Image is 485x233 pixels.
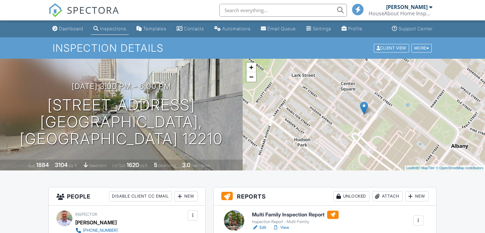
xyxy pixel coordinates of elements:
div: HouseAbout Home Inspections, LLC [369,10,432,17]
div: 3.0 [182,162,190,168]
span: SPECTORA [67,3,119,17]
div: 1620 [127,162,139,168]
div: Support Center [399,26,433,31]
span: sq. ft. [69,163,77,168]
h1: [STREET_ADDRESS] [GEOGRAPHIC_DATA], [GEOGRAPHIC_DATA] 12210 [10,97,232,147]
div: [PERSON_NAME] [386,4,428,10]
div: Contacts [184,26,204,31]
span: bathrooms [191,163,209,168]
div: Client View [374,44,409,52]
div: New [405,191,429,201]
a: Contacts [174,23,207,35]
div: 1884 [36,162,49,168]
a: Edit [252,224,266,231]
div: Email Queue [268,26,296,31]
div: Inspections [100,26,126,31]
input: Search everything... [219,4,347,17]
a: SPECTORA [48,9,119,22]
div: New [174,191,198,201]
div: 3104 [55,162,68,168]
div: Settings [313,26,331,31]
span: Built [28,163,35,168]
a: Support Center [389,23,435,35]
a: View [273,224,289,231]
a: © OpenStreetMap contributors [436,166,483,170]
div: | [405,165,485,171]
h1: Inspection Details [53,42,432,54]
h3: [DATE] 3:00 pm - 6:00 pm [72,82,171,91]
div: Templates [143,26,166,31]
div: More [411,44,432,52]
div: Profile [348,26,363,31]
h3: People [49,187,205,206]
span: Inspector [75,212,97,217]
div: Automations [222,26,251,31]
div: Disable Client CC Email [109,191,172,201]
h6: Multi Family Inspection Report [252,211,339,219]
a: Zoom in [246,63,256,72]
div: [PHONE_NUMBER] [83,228,118,233]
a: Leaflet [406,166,417,170]
h3: Reports [214,187,436,206]
a: Multi Family Inspection Report Inspection Report - Multi-Family [252,211,339,225]
div: 5 [154,162,158,168]
span: sq.ft. [140,163,148,168]
div: Unlocked [333,191,370,201]
div: [PERSON_NAME] [75,218,117,227]
span: Lot Size [112,163,126,168]
a: Zoom out [246,72,256,82]
a: Templates [134,23,169,35]
a: Inspections [91,23,129,35]
span: bedrooms [158,163,176,168]
a: Client View [373,45,411,50]
a: Company Profile [339,23,365,35]
a: Email Queue [258,23,298,35]
a: Dashboard [50,23,86,35]
img: The Best Home Inspection Software - Spectora [48,3,62,17]
div: Attach [372,191,403,201]
div: Inspection Report - Multi-Family [252,219,339,224]
div: Dashboard [59,26,83,31]
a: © MapTiler [418,166,435,170]
a: Settings [304,23,334,35]
a: Automations (Basic) [212,23,253,35]
span: basement [89,163,106,168]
